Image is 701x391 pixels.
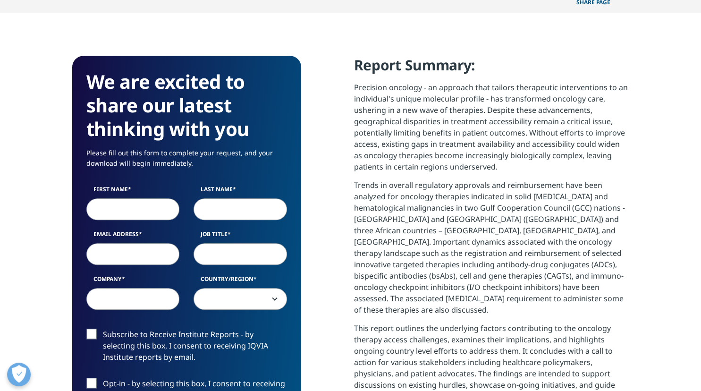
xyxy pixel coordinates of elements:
label: Job Title [194,230,287,243]
label: Country/Region [194,275,287,288]
p: Please fill out this form to complete your request, and your download will begin immediately. [86,148,287,176]
label: Last Name [194,185,287,198]
label: First Name [86,185,180,198]
label: Subscribe to Receive Institute Reports - by selecting this box, I consent to receiving IQVIA Inst... [86,329,287,368]
h4: Report Summary: [354,56,629,82]
label: Email Address [86,230,180,243]
button: Präferenzen öffnen [7,363,31,386]
h3: We are excited to share our latest thinking with you [86,70,287,141]
p: Trends in overall regulatory approvals and reimbursement have been analyzed for oncology therapie... [354,179,629,323]
p: Precision oncology - an approach that tailors therapeutic interventions to an individual's unique... [354,82,629,179]
label: Company [86,275,180,288]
